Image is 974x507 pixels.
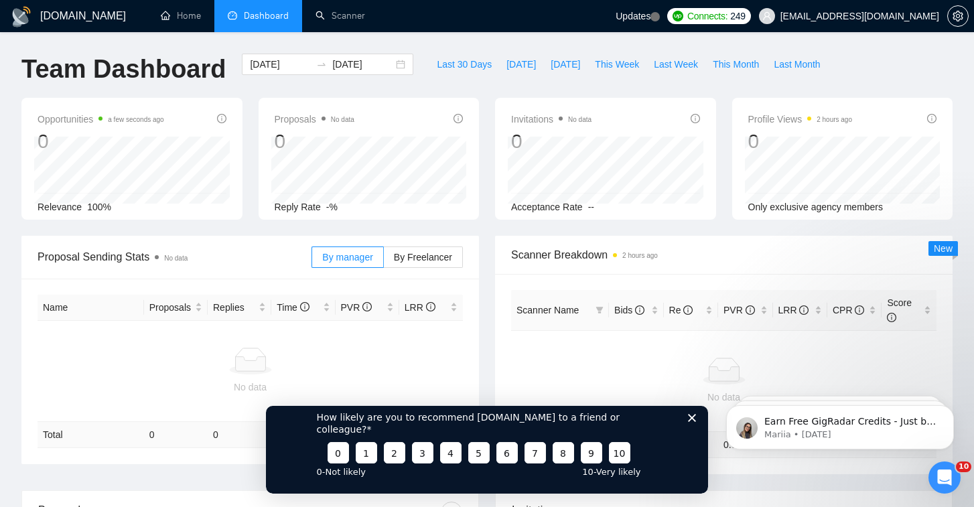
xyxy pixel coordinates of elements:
[275,129,354,154] div: 0
[543,54,587,75] button: [DATE]
[332,57,393,72] input: End date
[454,114,463,123] span: info-circle
[426,302,435,311] span: info-circle
[928,461,961,494] iframe: Intercom live chat
[108,116,163,123] time: a few seconds ago
[713,57,759,72] span: This Month
[774,57,820,72] span: Last Month
[161,10,201,21] a: homeHome
[228,11,237,20] span: dashboard
[730,9,745,23] span: 249
[208,422,271,448] td: 0
[551,57,580,72] span: [DATE]
[405,302,435,313] span: LRR
[855,305,864,315] span: info-circle
[316,59,327,70] span: to
[326,202,338,212] span: -%
[622,252,658,259] time: 2 hours ago
[614,305,644,315] span: Bids
[149,300,192,315] span: Proposals
[394,252,452,263] span: By Freelancer
[275,111,354,127] span: Proposals
[646,54,705,75] button: Last Week
[213,300,256,315] span: Replies
[516,390,931,405] div: No data
[956,461,971,472] span: 10
[691,114,700,123] span: info-circle
[38,422,144,448] td: Total
[596,306,604,314] span: filter
[164,255,188,262] span: No data
[511,111,592,127] span: Invitations
[506,57,536,72] span: [DATE]
[723,305,755,315] span: PVR
[887,297,912,323] span: Score
[654,57,698,72] span: Last Week
[217,114,226,123] span: info-circle
[38,111,164,127] span: Opportunities
[208,295,271,321] th: Replies
[588,202,594,212] span: --
[587,54,646,75] button: This Week
[817,116,852,123] time: 2 hours ago
[11,6,32,27] img: logo
[934,243,953,254] span: New
[275,202,321,212] span: Reply Rate
[331,116,354,123] span: No data
[437,57,492,72] span: Last 30 Days
[250,57,311,72] input: Start date
[947,5,969,27] button: setting
[683,305,693,315] span: info-circle
[38,295,144,321] th: Name
[21,54,226,85] h1: Team Dashboard
[799,305,809,315] span: info-circle
[593,300,606,320] span: filter
[616,11,650,21] span: Updates
[322,252,372,263] span: By manager
[947,11,969,21] a: setting
[635,305,644,315] span: info-circle
[766,54,827,75] button: Last Month
[669,305,693,315] span: Re
[706,377,974,471] iframe: Intercom notifications message
[362,302,372,311] span: info-circle
[38,202,82,212] span: Relevance
[516,305,579,315] span: Scanner Name
[595,57,639,72] span: This Week
[499,54,543,75] button: [DATE]
[568,116,592,123] span: No data
[38,248,311,265] span: Proposal Sending Stats
[87,202,111,212] span: 100%
[511,246,936,263] span: Scanner Breakdown
[38,129,164,154] div: 0
[748,129,853,154] div: 0
[673,11,683,21] img: upwork-logo.png
[746,305,755,315] span: info-circle
[316,59,327,70] span: swap-right
[266,406,708,494] iframe: Survey from GigRadar.io
[833,305,864,315] span: CPR
[748,111,853,127] span: Profile Views
[277,302,309,313] span: Time
[316,10,365,21] a: searchScanner
[748,202,884,212] span: Only exclusive agency members
[144,422,208,448] td: 0
[948,11,968,21] span: setting
[778,305,809,315] span: LRR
